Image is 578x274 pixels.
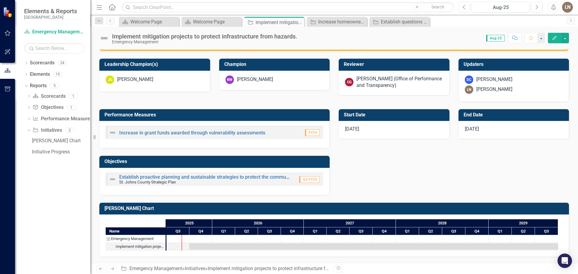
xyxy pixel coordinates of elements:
a: Initiatives [33,127,62,134]
h3: Champion [224,62,327,67]
h3: Performance Measures [104,112,327,118]
a: Initiative Progress [30,147,90,157]
input: Search Below... [24,43,84,54]
img: Not Defined [109,129,116,136]
div: Implement mitigation projects to protect infrastructure from hazards. [208,266,353,271]
a: Establish questions for the Annual Community Survey to gather baseline information regarding main... [371,18,428,26]
a: Emergency Management [129,266,182,271]
div: Task: Emergency Management Start date: 2025-09-30 End date: 2025-10-01 [106,235,166,243]
div: Task: Start date: 2025-09-30 End date: 2029-09-30 [189,243,558,250]
div: Q1 [304,227,327,235]
div: Name [106,227,166,235]
a: Scorecards [30,60,54,66]
div: [PERSON_NAME] [117,76,153,83]
div: Establish questions for the Annual Community Survey to gather baseline information regarding main... [381,18,428,26]
a: Scorecards [33,93,65,100]
div: Q3 [442,227,465,235]
button: LN [562,2,573,13]
div: Welcome Page [130,18,178,26]
div: JG [106,75,114,84]
div: Increase homeowners education of flood hazards [318,18,365,26]
div: Welcome Page [193,18,240,26]
img: Not Defined [99,33,109,43]
h3: Updaters [464,62,566,67]
div: Q3 [535,227,558,235]
a: Elements [30,71,50,78]
span: Search [431,5,444,9]
span: Aug-25 [486,35,505,42]
span: Q3-FY25 [299,176,320,183]
a: Objectives [33,104,63,111]
div: Emergency Management [112,40,297,44]
div: 15 [53,72,63,77]
div: LN [465,85,473,94]
div: Aug-25 [474,4,527,11]
img: ClearPoint Strategy [3,7,14,17]
h3: Start Date [344,112,446,118]
div: DC [465,75,473,84]
div: Q1 [396,227,419,235]
div: Open Intercom Messenger [558,254,572,268]
small: [GEOGRAPHIC_DATA] [24,15,77,20]
div: CG [345,78,353,86]
div: 2029 [489,219,558,227]
div: [PERSON_NAME] (Office of Performance and Transparency) [356,75,443,89]
span: FY24 [305,129,320,136]
span: [DATE] [465,126,479,132]
a: Increase in grant funds awarded through vulnerability assessments [119,130,265,136]
div: Q1 [489,227,512,235]
div: 2025 [166,219,212,227]
div: Q2 [419,227,442,235]
div: Q1 [212,227,235,235]
div: Q3 [166,227,189,235]
div: Task: Start date: 2025-09-30 End date: 2029-09-30 [106,243,166,251]
button: Aug-25 [472,2,530,13]
div: Q4 [189,227,212,235]
span: Elements & Reports [24,8,77,15]
div: 2026 [212,219,304,227]
h3: End Date [464,112,566,118]
a: Welcome Page [120,18,178,26]
div: Q4 [465,227,489,235]
div: Implement mitigation projects to protect infrastructure from hazards. [116,243,164,251]
div: KW [225,75,234,84]
div: [PERSON_NAME] [237,76,273,83]
div: Q4 [373,227,396,235]
div: 2 [65,128,75,133]
a: Establish proactive planning and sustainable strategies to protect the community’s infrastructure... [119,174,477,180]
h3: Objectives [104,159,327,164]
img: Not Defined [109,176,116,183]
div: Q2 [512,227,535,235]
div: Q3 [258,227,281,235]
div: Implement mitigation projects to protect infrastructure from hazards. [106,243,166,251]
a: [PERSON_NAME] Chart [30,136,90,146]
div: 24 [57,60,67,66]
div: Emergency Management [111,235,154,243]
div: » » [121,265,330,272]
div: 5 [50,83,59,88]
div: Q4 [281,227,304,235]
div: Q2 [235,227,258,235]
button: Search [423,3,453,11]
a: Emergency Management [24,29,84,35]
a: Welcome Page [183,18,240,26]
span: [DATE] [345,126,359,132]
div: Initiative Progress [32,149,90,155]
a: Initiatives [185,266,205,271]
h3: Leadership Champion(s) [104,62,207,67]
div: Q3 [350,227,373,235]
div: Implement mitigation projects to protect infrastructure from hazards. [112,33,297,40]
a: Reports [30,82,47,89]
div: [PERSON_NAME] Chart [32,138,90,143]
input: Search ClearPoint... [122,2,454,13]
h3: [PERSON_NAME] Chart [104,206,566,211]
div: 2028 [396,219,489,227]
div: Q2 [327,227,350,235]
div: 2027 [304,219,396,227]
small: St. Johns County Strategic Plan [119,180,176,184]
div: 1 [69,94,78,99]
div: Emergency Management [106,235,166,243]
div: Implement mitigation projects to protect infrastructure from hazards. [256,19,303,26]
a: Performance Measures [33,115,92,122]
